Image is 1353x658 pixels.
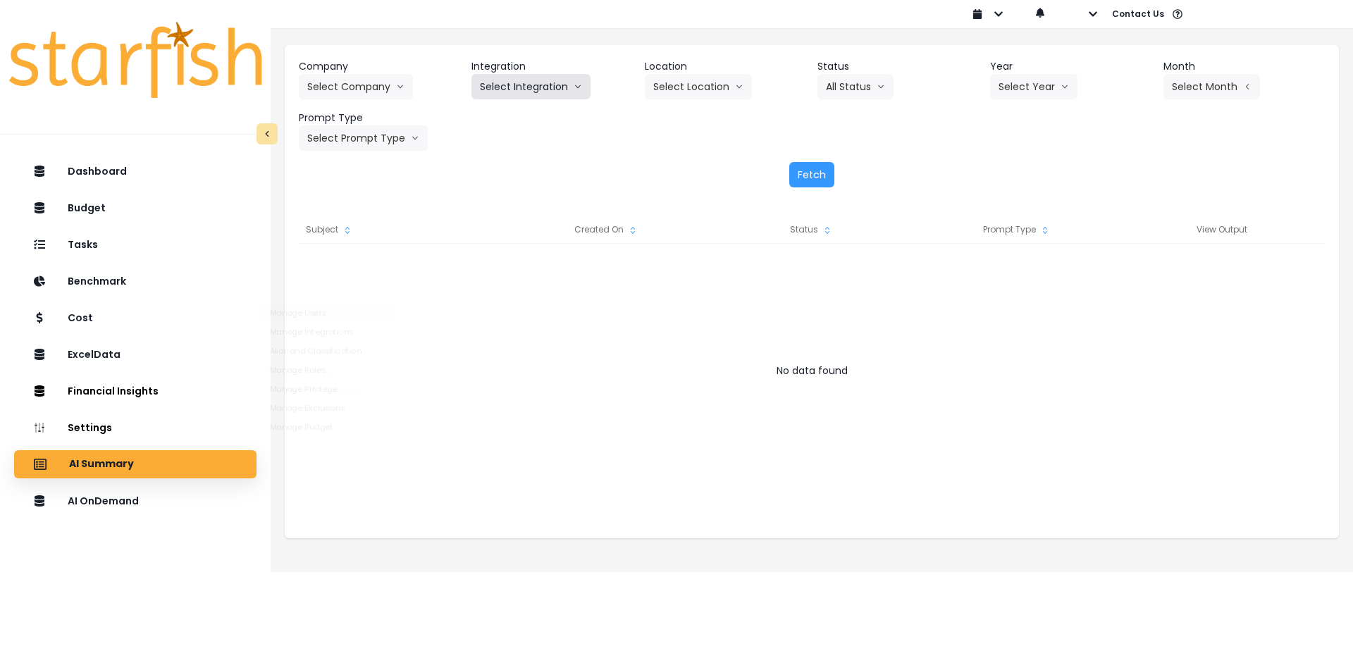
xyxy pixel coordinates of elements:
[263,361,390,380] button: Manage Roles
[396,80,404,94] svg: arrow down line
[789,162,834,187] button: Fetch
[342,225,353,236] svg: sort
[14,230,257,259] button: Tasks
[68,275,126,287] p: Benchmark
[14,340,257,368] button: ExcelData
[299,74,413,99] button: Select Companyarrow down line
[68,166,127,178] p: Dashboard
[817,74,894,99] button: All Statusarrow down line
[14,157,257,185] button: Dashboard
[14,194,257,222] button: Budget
[14,304,257,332] button: Cost
[990,74,1077,99] button: Select Yeararrow down line
[1061,80,1069,94] svg: arrow down line
[645,74,752,99] button: Select Locationarrow down line
[68,239,98,251] p: Tasks
[1163,74,1260,99] button: Select Montharrow left line
[68,202,106,214] p: Budget
[263,304,390,323] button: Manage Users
[822,225,833,236] svg: sort
[735,80,743,94] svg: arrow down line
[627,225,638,236] svg: sort
[709,216,914,244] div: Status
[1163,59,1325,74] header: Month
[14,267,257,295] button: Benchmark
[1120,216,1325,244] div: View Output
[14,450,257,478] button: AI Summary
[14,377,257,405] button: Financial Insights
[1243,80,1252,94] svg: arrow left line
[263,399,390,418] button: Manage Exclusions
[263,418,390,437] button: Manage Budget
[263,323,390,342] button: Manage Integrations
[263,380,390,399] button: Manage Privilege
[574,80,582,94] svg: arrow down line
[1039,225,1051,236] svg: sort
[14,414,257,442] button: Settings
[299,125,428,151] button: Select Prompt Typearrow down line
[68,349,121,361] p: ExcelData
[299,216,503,244] div: Subject
[14,487,257,515] button: AI OnDemand
[299,356,1325,385] div: No data found
[69,458,134,471] p: AI Summary
[990,59,1151,74] header: Year
[471,74,591,99] button: Select Integrationarrow down line
[504,216,709,244] div: Created On
[471,59,633,74] header: Integration
[645,59,806,74] header: Location
[299,111,460,125] header: Prompt Type
[411,131,419,145] svg: arrow down line
[817,59,979,74] header: Status
[877,80,885,94] svg: arrow down line
[915,216,1120,244] div: Prompt Type
[68,495,139,507] p: AI OnDemand
[68,312,93,324] p: Cost
[263,342,390,361] button: Alias and Classification
[299,59,460,74] header: Company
